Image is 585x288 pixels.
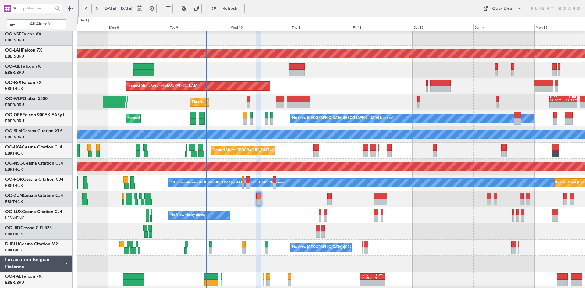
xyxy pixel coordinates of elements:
span: OO-SLM [5,129,22,133]
span: D-IBLU [5,242,19,246]
a: OO-LUXCessna Citation CJ4 [5,210,62,214]
button: Refresh [208,4,245,13]
a: OO-WLPGlobal 5500 [5,97,48,101]
div: - [373,283,384,286]
span: All Aircraft [16,22,64,26]
span: OO-NSG [5,161,23,165]
a: EBBR/BRU [5,134,24,140]
div: No Crew Nancy (Essey) [170,211,207,220]
a: OO-AIEFalcon 7X [5,64,41,69]
a: EBKT/KJK [5,151,23,156]
a: EBBR/BRU [5,37,24,43]
span: OO-LUX [5,210,22,214]
a: EBBR/BRU [5,54,24,59]
span: OO-FAE [5,274,22,279]
div: 13:05 Z [373,277,384,280]
div: Tue 9 [169,24,230,31]
div: Planned Maint [GEOGRAPHIC_DATA] ([GEOGRAPHIC_DATA] National) [212,146,323,155]
span: OO-LAH [5,48,22,52]
a: OO-LXACessna Citation CJ4 [5,145,62,149]
div: EBMB [373,274,384,277]
a: EBKT/KJK [5,231,23,237]
a: LFSN/ENC [5,215,24,221]
a: EBBR/BRU [5,280,24,285]
div: Sat 13 [413,24,473,31]
a: OO-VSFFalcon 8X [5,32,41,36]
a: EBKT/KJK [5,183,23,188]
div: Sun 7 [47,24,108,31]
a: OO-ZUNCessna Citation CJ4 [5,194,63,198]
div: Fri 12 [352,24,413,31]
div: Planned Maint Liege [192,98,224,107]
input: Trip Number [19,4,53,13]
a: OO-GPEFalcon 900EX EASy II [5,113,66,117]
span: [DATE] - [DATE] [104,6,132,11]
span: OO-WLP [5,97,23,101]
a: OO-FAEFalcon 7X [5,274,42,279]
a: D-IBLUCessna Citation M2 [5,242,58,246]
div: [DATE] [79,18,89,23]
a: EBBR/BRU [5,70,24,75]
div: KSPS [361,274,372,277]
span: OO-AIE [5,64,21,69]
span: OO-GPE [5,113,23,117]
a: EBBR/BRU [5,102,24,108]
a: OO-ROKCessna Citation CJ4 [5,177,63,182]
div: Wed 10 [230,24,291,31]
a: OO-JIDCessna CJ1 525 [5,226,52,230]
div: - [361,283,372,286]
div: Planned Maint [GEOGRAPHIC_DATA] ([GEOGRAPHIC_DATA] National) [127,114,238,123]
span: OO-ROK [5,177,23,182]
div: Planned Maint Kortrijk-[GEOGRAPHIC_DATA] [127,81,198,91]
div: 03:30 Z [361,277,372,280]
a: OO-NSGCessna Citation CJ4 [5,161,63,165]
div: No Crew [GEOGRAPHIC_DATA] ([GEOGRAPHIC_DATA] National) [292,243,394,252]
a: OO-SLMCessna Citation XLS [5,129,62,133]
span: Refresh [218,6,243,11]
a: OO-FSXFalcon 7X [5,80,42,85]
a: EBBR/BRU [5,118,24,124]
a: EBKT/KJK [5,199,23,204]
span: OO-LXA [5,145,22,149]
span: OO-JID [5,226,20,230]
button: All Aircraft [7,19,66,29]
div: Sun 14 [473,24,534,31]
a: EBKT/KJK [5,86,23,91]
a: EBKT/KJK [5,167,23,172]
span: OO-ZUN [5,194,23,198]
a: EBKT/KJK [5,247,23,253]
a: OO-LAHFalcon 7X [5,48,42,52]
span: OO-FSX [5,80,22,85]
div: Thu 11 [291,24,352,31]
div: No Crew [GEOGRAPHIC_DATA] ([GEOGRAPHIC_DATA] National) [292,114,394,123]
span: OO-VSF [5,32,21,36]
div: Mon 8 [108,24,169,31]
div: A/C Unavailable [GEOGRAPHIC_DATA] ([GEOGRAPHIC_DATA] National) [170,178,284,187]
